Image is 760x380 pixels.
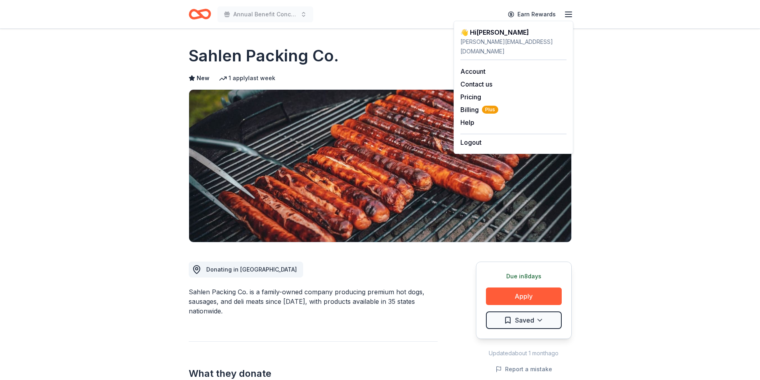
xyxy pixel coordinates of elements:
[189,90,571,242] img: Image for Sahlen Packing Co.
[460,105,498,114] button: BillingPlus
[460,28,567,37] div: 👋 Hi [PERSON_NAME]
[189,45,339,67] h1: Sahlen Packing Co.
[217,6,313,22] button: Annual Benefit Concert
[233,10,297,19] span: Annual Benefit Concert
[460,37,567,56] div: [PERSON_NAME][EMAIL_ADDRESS][DOMAIN_NAME]
[189,287,438,316] div: Sahlen Packing Co. is a family-owned company producing premium hot dogs, sausages, and deli meats...
[189,5,211,24] a: Home
[219,73,275,83] div: 1 apply last week
[189,367,438,380] h2: What they donate
[206,266,297,273] span: Donating in [GEOGRAPHIC_DATA]
[460,67,486,75] a: Account
[482,106,498,114] span: Plus
[486,287,562,305] button: Apply
[515,315,534,325] span: Saved
[460,79,492,89] button: Contact us
[197,73,209,83] span: New
[503,7,561,22] a: Earn Rewards
[495,364,552,374] button: Report a mistake
[460,105,498,114] span: Billing
[460,93,481,101] a: Pricing
[486,272,562,281] div: Due in 8 days
[476,348,572,358] div: Updated about 1 month ago
[486,311,562,329] button: Saved
[460,118,474,127] button: Help
[460,138,482,147] button: Logout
